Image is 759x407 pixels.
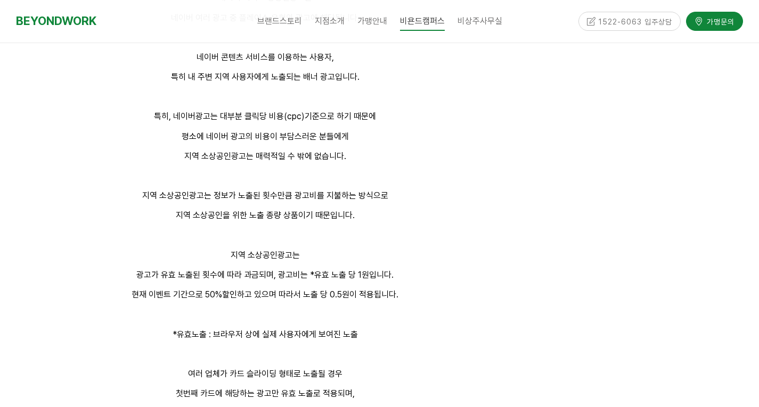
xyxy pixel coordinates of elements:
p: *유효노출 : 브라우저 상에 실제 사용자에게 보여진 노출 [47,327,484,342]
span: 지점소개 [315,16,345,26]
p: 현재 이벤트 기간으로 50%할인하고 있으며 따라서 노출 당 0.5원이 적용됩니다. [47,287,484,302]
span: 비욘드캠퍼스 [400,12,445,31]
p: 광고가 유효 노출된 횟수에 따라 과금되며, 광고비는 *유효 노출 당 1원입니다. [47,268,484,282]
p: 지역 소상공인광고는 [47,248,484,262]
p: 네이버 콘텐츠 서비스를 이용하는 사용자, [47,50,484,64]
p: 지역 소상공인을 위한 노출 종량 상품이기 때문입니다. [47,208,484,222]
p: 여러 업체가 카드 슬라이딩 형태로 노출될 경우 [47,367,484,381]
a: BEYONDWORK [16,11,96,31]
span: 가맹안내 [357,16,387,26]
a: 지점소개 [308,8,351,35]
p: 특히, 네이버광고는 대부분 클릭당 비용(cpc)기준으로 하기 때문에 [47,109,484,123]
a: 비욘드캠퍼스 [394,8,451,35]
p: 특히 내 주변 지역 사용자에게 노출되는 배너 광고입니다. [47,70,484,84]
p: 평소에 네이버 광고의 비용이 부담스러운 분들에게 [47,129,484,144]
a: 비상주사무실 [451,8,509,35]
span: 가맹문의 [704,16,734,27]
p: 지역 소상공인광고는 매력적일 수 밖에 없습니다. [47,149,484,163]
a: 가맹안내 [351,8,394,35]
span: 비상주사무실 [458,16,502,26]
p: 지역 소상공인광고는 정보가 노출된 횟수만큼 광고비를 지불하는 방식으로 [47,188,484,203]
a: 가맹문의 [686,12,743,30]
span: 브랜드스토리 [257,16,302,26]
a: 브랜드스토리 [251,8,308,35]
p: 첫번째 카드에 해당하는 광고만 유효 노출로 적용되며, [47,386,484,401]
